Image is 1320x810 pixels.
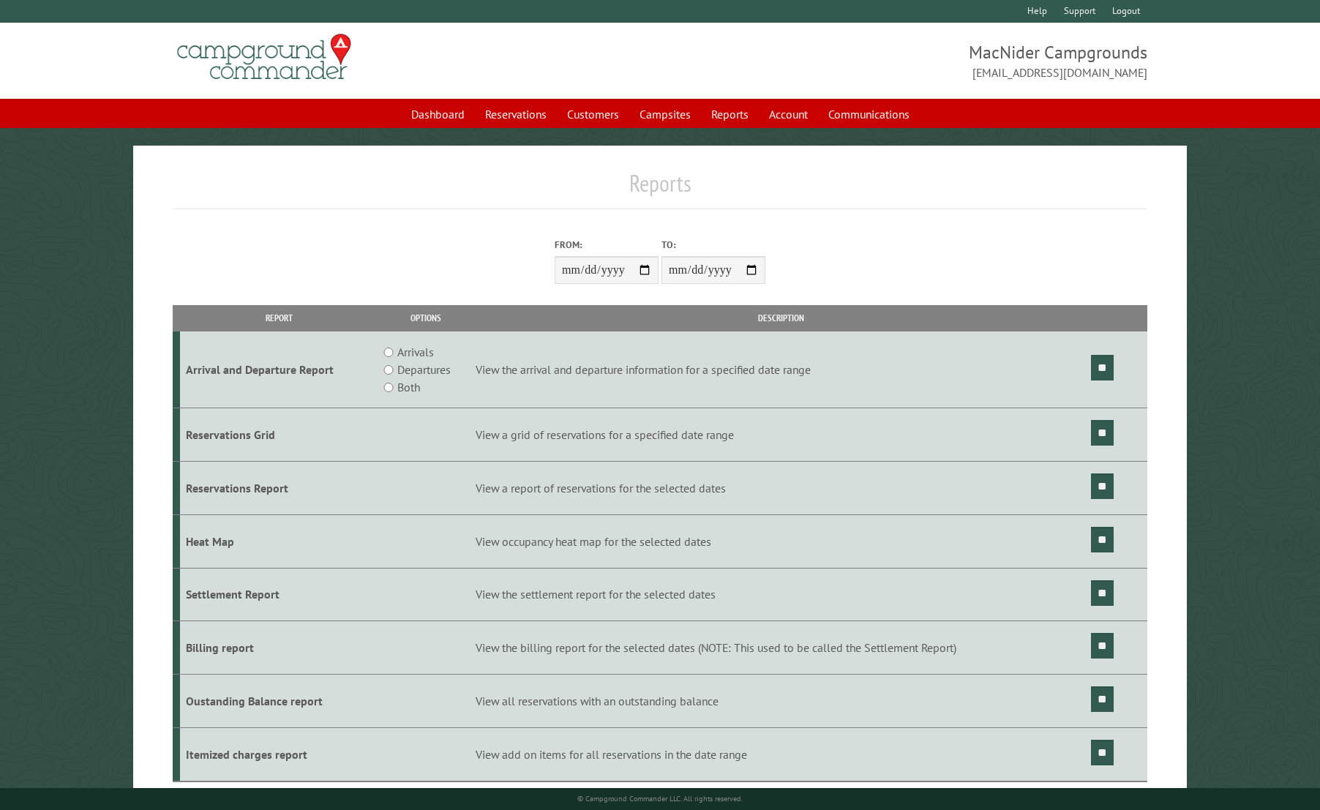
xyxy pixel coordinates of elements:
[173,29,356,86] img: Campground Commander
[378,305,473,331] th: Options
[476,100,555,128] a: Reservations
[180,408,378,462] td: Reservations Grid
[473,621,1089,675] td: View the billing report for the selected dates (NOTE: This used to be called the Settlement Report)
[180,331,378,408] td: Arrival and Departure Report
[631,100,700,128] a: Campsites
[180,514,378,568] td: Heat Map
[397,343,434,361] label: Arrivals
[820,100,918,128] a: Communications
[473,727,1089,781] td: View add on items for all reservations in the date range
[558,100,628,128] a: Customers
[577,794,743,803] small: © Campground Commander LLC. All rights reserved.
[180,568,378,621] td: Settlement Report
[702,100,757,128] a: Reports
[473,568,1089,621] td: View the settlement report for the selected dates
[555,238,659,252] label: From:
[660,40,1147,81] span: MacNider Campgrounds [EMAIL_ADDRESS][DOMAIN_NAME]
[397,378,420,396] label: Both
[473,514,1089,568] td: View occupancy heat map for the selected dates
[760,100,817,128] a: Account
[473,331,1089,408] td: View the arrival and departure information for a specified date range
[473,408,1089,462] td: View a grid of reservations for a specified date range
[402,100,473,128] a: Dashboard
[661,238,765,252] label: To:
[173,169,1147,209] h1: Reports
[473,675,1089,728] td: View all reservations with an outstanding balance
[397,361,451,378] label: Departures
[473,461,1089,514] td: View a report of reservations for the selected dates
[180,621,378,675] td: Billing report
[180,305,378,331] th: Report
[180,675,378,728] td: Oustanding Balance report
[180,727,378,781] td: Itemized charges report
[473,305,1089,331] th: Description
[180,461,378,514] td: Reservations Report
